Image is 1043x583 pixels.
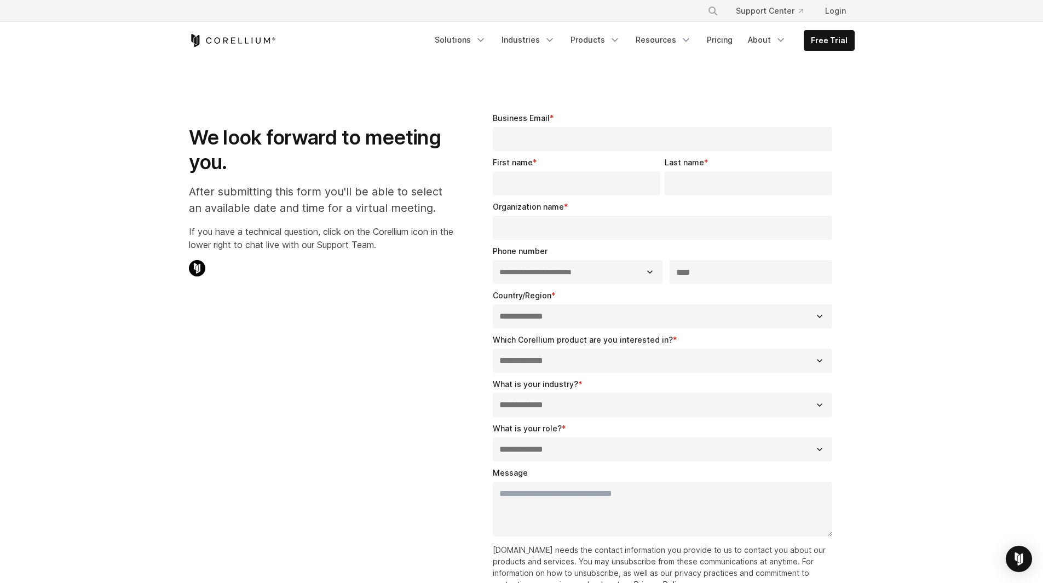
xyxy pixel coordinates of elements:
[493,379,578,389] span: What is your industry?
[1006,546,1032,572] div: Open Intercom Messenger
[703,1,723,21] button: Search
[493,246,548,256] span: Phone number
[493,468,528,477] span: Message
[189,125,453,175] h1: We look forward to meeting you.
[700,30,739,50] a: Pricing
[694,1,855,21] div: Navigation Menu
[493,424,562,433] span: What is your role?
[564,30,627,50] a: Products
[189,260,205,276] img: Corellium Chat Icon
[493,335,673,344] span: Which Corellium product are you interested in?
[428,30,493,50] a: Solutions
[665,158,704,167] span: Last name
[495,30,562,50] a: Industries
[727,1,812,21] a: Support Center
[493,158,533,167] span: First name
[629,30,698,50] a: Resources
[189,34,276,47] a: Corellium Home
[428,30,855,51] div: Navigation Menu
[493,291,551,300] span: Country/Region
[741,30,793,50] a: About
[816,1,855,21] a: Login
[804,31,854,50] a: Free Trial
[493,113,550,123] span: Business Email
[189,225,453,251] p: If you have a technical question, click on the Corellium icon in the lower right to chat live wit...
[189,183,453,216] p: After submitting this form you'll be able to select an available date and time for a virtual meet...
[493,202,564,211] span: Organization name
